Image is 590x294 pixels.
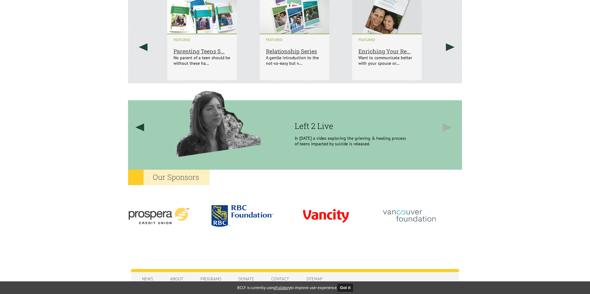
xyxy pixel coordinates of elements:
img: vancity-3.png [295,199,357,233]
a: Parenting Teens S... [173,34,231,55]
a: Programs [194,273,228,285]
p: Want to communicate better with your spouse or... [358,55,416,66]
h3: Left 2 Live [295,121,407,131]
p: No parent of a teen should be without these ha... [173,55,231,66]
img: vancouver_foundation-2.png [378,200,440,232]
a: Donate [232,273,260,285]
button: Got it [338,284,353,292]
a: Contact [265,273,295,285]
a: News [136,273,159,285]
i: FEATURED [266,37,323,42]
i: FEATURED [358,37,416,42]
p: A gentle introduction to the not-so-easy but v... [266,55,323,66]
a: Relationship Series [266,34,323,55]
img: prospera-4.png [128,200,190,233]
img: rbc.png [212,205,273,226]
h2: Our Sponsors [128,170,210,185]
a: About [164,273,190,285]
p: In [DATE] a video exploring the grieving & healing process of teens impacted by suicide is released. [295,135,407,147]
a: Fullstory [276,285,290,290]
i: FEATURED [173,37,231,42]
img: History Filler Image [173,83,262,170]
a: Sitemap [300,273,329,285]
a: Enriching Your Re... [358,34,416,55]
